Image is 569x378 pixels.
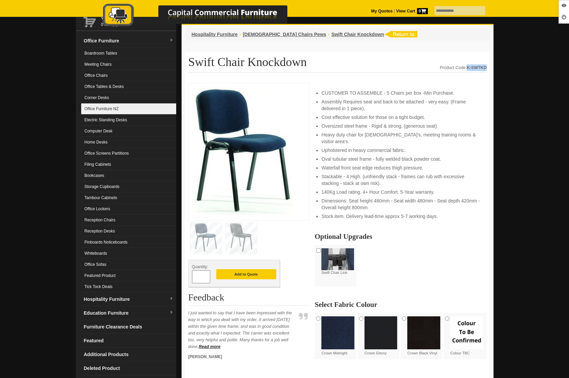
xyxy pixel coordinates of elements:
a: Boardroom Tables [81,48,176,59]
p: I just wanted to say that I have been impressed with the way in which you dealt with my order. It... [188,310,296,350]
label: Swift Chair Link [321,248,354,275]
a: Furniture Clearance Deals [81,320,176,334]
a: Office Tables & Desks [81,81,176,92]
li: Assembly Requires seat and back to be attached - very easy. (Frame delivered in 1 piece). [321,98,480,112]
a: View Cart0 [395,9,428,13]
a: Hospitality Furniture [192,32,238,37]
h2: Feedback [188,292,310,306]
p: [PERSON_NAME] [188,353,296,360]
h2: Optional Upgrades [315,233,486,240]
a: Featured Product [81,270,176,281]
li: › [328,31,329,38]
li: Oval tubular steel frame - fully welded black powder coat. [321,156,480,162]
li: Waterfall front seat edge reduces thigh pressure. [321,164,480,171]
a: Reception Desks [81,226,176,237]
h1: Swift Chair Knockdown [188,56,487,73]
a: Hospitality Furnituredropdown [81,292,176,306]
li: 140Kg Load rating. 4+ Hour Comfort. 5-Year warranty. [321,189,480,195]
a: Deleted Product [81,361,176,375]
li: CUSTOMER TO ASSEMBLE - 5 Chairs per box -Min Purchase. [321,90,480,96]
img: Swift Chair, fabric, steel frame, stackable, ready to assemble, for churches and events [192,87,293,215]
a: Corner Desks [81,92,176,103]
li: Stock item. Delivery lead-time approx 5-7 working days. [321,213,480,220]
a: Office Furnituredropdown [81,34,176,48]
img: dropdown [169,38,173,42]
li: Stackable - 4 High. (unfriendly stack - frames can rub with excessive stacking - stack at own risk). [321,173,480,187]
a: Education Furnituredropdown [81,306,176,320]
button: Add to Quote [216,269,276,279]
li: Dimensions: Seat height 480mm - Seat width 480mm - Seat depth 420mm - Overall height 800mm [321,197,480,211]
strong: K-SWTKD [467,65,486,70]
a: Office Furniture NZ [81,103,176,115]
a: Office Sofas [81,259,176,270]
img: dropdown [169,311,173,315]
li: Oversized steel frame - Rigid & strong. (generous seat) [321,123,480,129]
a: Featured [81,334,176,348]
img: Capital Commercial Furniture Logo [84,3,320,28]
h2: Select Fabric Colour [315,301,486,308]
li: Upholstered in heavy commercial fabric. [321,147,480,154]
div: Product Code: [440,64,487,71]
li: Heavy duty chair for [DEMOGRAPHIC_DATA]'s, meeting training rooms & visitor area's. [321,131,480,145]
a: Swift Chair Knockdown [331,32,384,37]
img: Crown Black Vinyl [407,316,440,349]
a: Additional Products [81,348,176,361]
label: Crown Black Vinyl [407,316,440,356]
a: Capital Commercial Furniture Logo [84,3,320,30]
a: Bookcases [81,170,176,181]
a: Filing Cabinets [81,159,176,170]
img: Swift Chair Link [321,248,354,270]
a: Meeting Chairs [81,59,176,70]
a: Office Chairs [81,70,176,81]
label: Colour TBC [450,316,483,356]
a: Office Lockers [81,203,176,215]
a: Pinboards Noticeboards [81,237,176,248]
span: Quantity: [192,264,208,269]
img: Crown Ebony [365,316,398,349]
a: Storage Cupboards [81,181,176,192]
a: Tambour Cabinets [81,192,176,203]
a: My Quotes [371,9,393,13]
a: Read more [199,344,221,349]
img: dropdown [169,297,173,301]
a: Reception Chairs [81,215,176,226]
img: Colour TBC [450,316,483,349]
img: Crown Midnight [321,316,354,349]
li: Cost effective solution for those on a tight budget. [321,114,480,121]
strong: View Cart [396,9,428,13]
img: return to [384,31,417,37]
label: Crown Midnight [321,316,354,356]
a: Home Desks [81,137,176,148]
a: Electric Standing Desks [81,115,176,126]
label: Crown Ebony [365,316,398,356]
a: Computer Desk [81,126,176,137]
a: Office Screens Partitions [81,148,176,159]
span: 0 [417,8,428,14]
a: [DEMOGRAPHIC_DATA] Chairs Pews [243,32,326,37]
a: Whiteboards [81,248,176,259]
li: › [239,31,241,38]
a: Tick Tock Deals [81,281,176,292]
